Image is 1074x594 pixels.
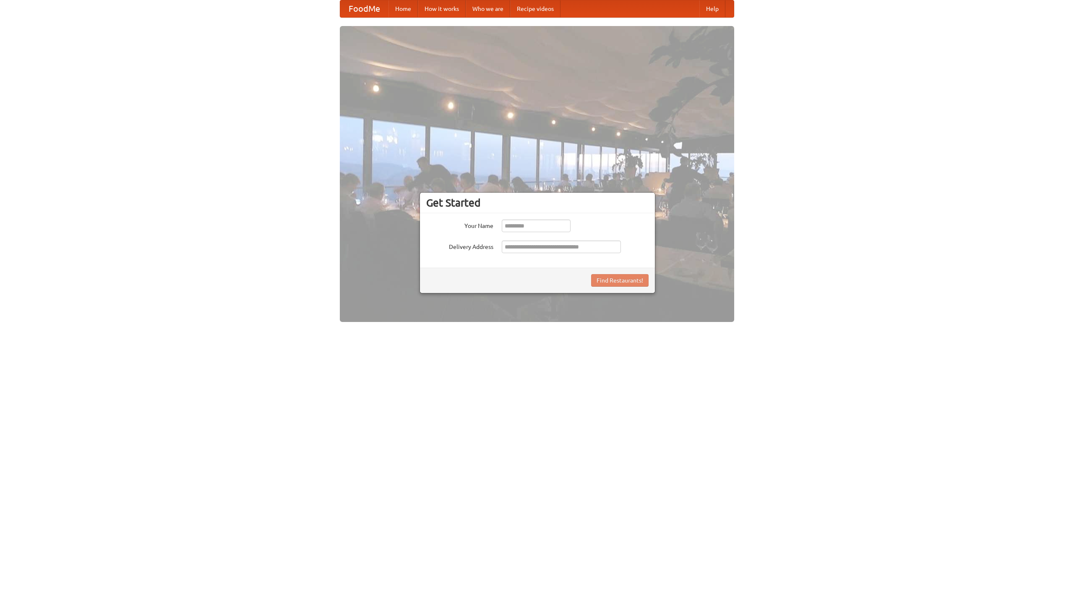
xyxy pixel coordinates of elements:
a: Help [699,0,725,17]
a: FoodMe [340,0,388,17]
label: Your Name [426,220,493,230]
a: How it works [418,0,466,17]
h3: Get Started [426,196,649,209]
a: Recipe videos [510,0,560,17]
button: Find Restaurants! [591,274,649,287]
a: Home [388,0,418,17]
label: Delivery Address [426,241,493,251]
a: Who we are [466,0,510,17]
